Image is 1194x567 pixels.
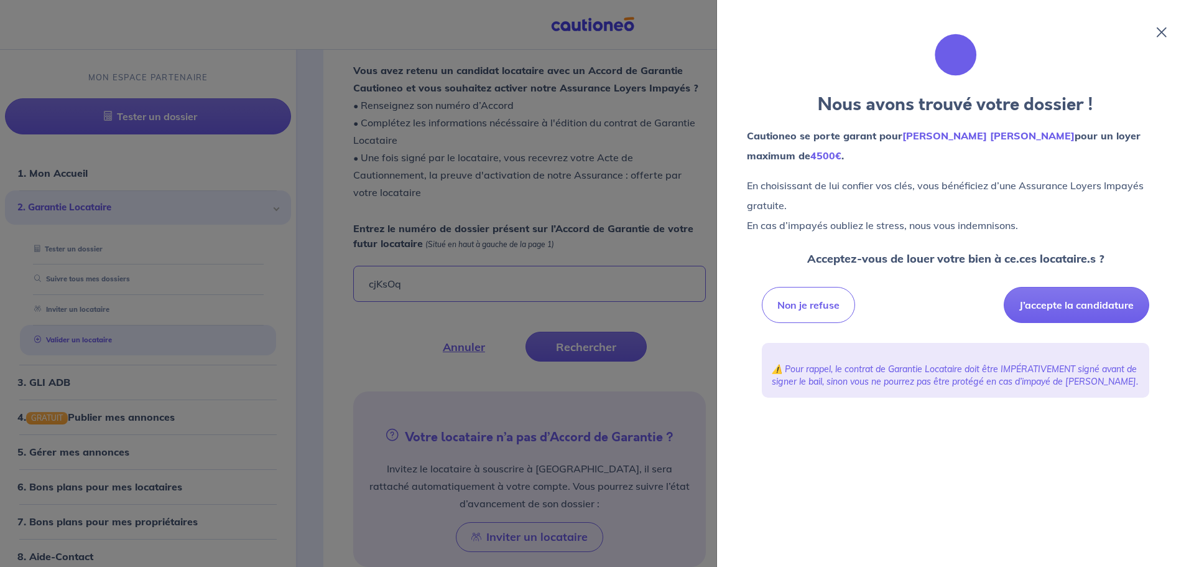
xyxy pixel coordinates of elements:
img: illu_folder.svg [931,30,981,80]
em: 4500€ [810,149,841,162]
strong: Nous avons trouvé votre dossier ! [818,92,1093,117]
button: J’accepte la candidature [1004,287,1149,323]
em: [PERSON_NAME] [PERSON_NAME] [902,129,1075,142]
button: Non je refuse [762,287,855,323]
strong: Acceptez-vous de louer votre bien à ce.ces locataire.s ? [807,251,1104,266]
p: En choisissant de lui confier vos clés, vous bénéficiez d’une Assurance Loyers Impayés gratuite. ... [747,176,1164,235]
p: ⚠️ Pour rappel, le contrat de Garantie Locataire doit être IMPÉRATIVEMENT signé avant de signer l... [772,363,1139,388]
strong: Cautioneo se porte garant pour pour un loyer maximum de . [747,129,1141,162]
